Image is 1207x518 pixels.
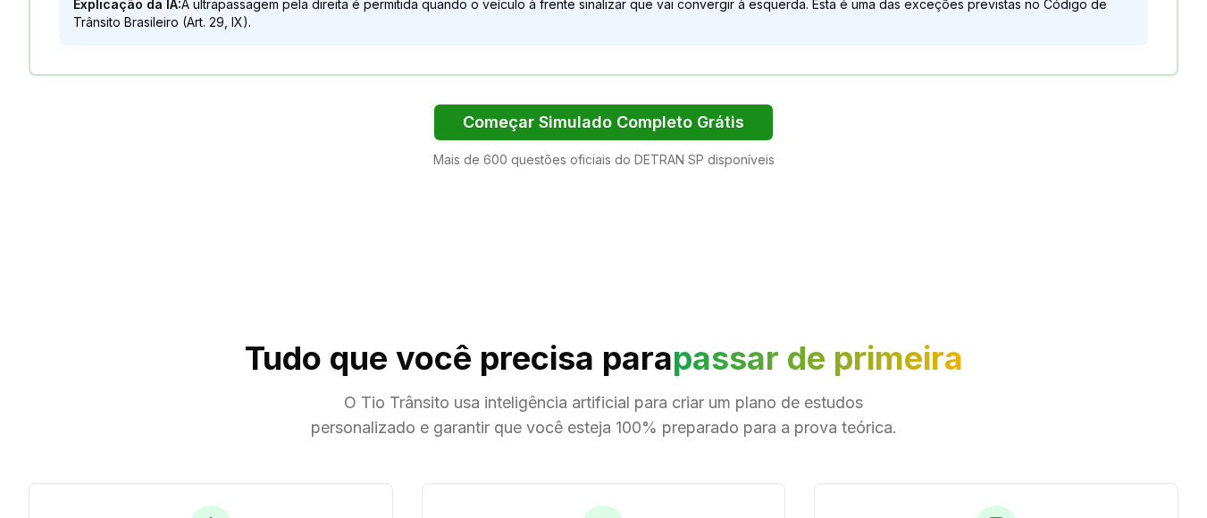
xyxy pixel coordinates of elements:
[29,340,1178,376] h2: Tudo que você precisa para
[673,338,963,378] span: passar de primeira
[434,113,773,131] a: Começar Simulado Completo Grátis
[29,151,1178,169] p: Mais de 600 questões oficiais do DETRAN SP disponíveis
[304,390,904,440] p: O Tio Trânsito usa inteligência artificial para criar um plano de estudos personalizado e garanti...
[434,104,773,140] button: Começar Simulado Completo Grátis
